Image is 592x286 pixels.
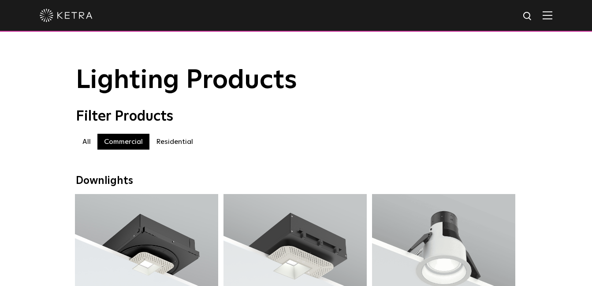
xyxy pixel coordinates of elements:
[40,9,93,22] img: ketra-logo-2019-white
[522,11,533,22] img: search icon
[76,67,297,94] span: Lighting Products
[76,134,97,150] label: All
[97,134,149,150] label: Commercial
[76,175,517,187] div: Downlights
[76,108,517,125] div: Filter Products
[543,11,552,19] img: Hamburger%20Nav.svg
[149,134,200,150] label: Residential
